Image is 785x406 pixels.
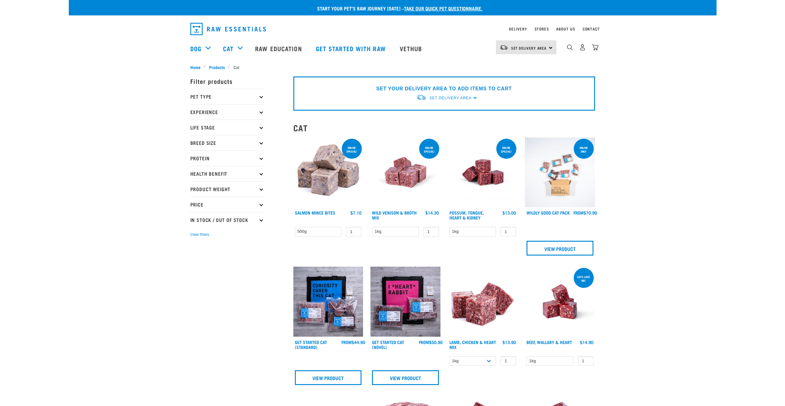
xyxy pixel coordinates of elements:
[496,143,516,156] div: ONLINE SPECIAL!
[573,210,597,215] div: $70.90
[525,137,595,207] img: Cat 0 2sec
[342,143,362,156] div: ONLINE SPECIAL!
[190,89,264,104] p: Pet Type
[295,341,327,348] a: Get Started Cat (Standard)
[249,36,309,61] a: Raw Education
[295,211,335,214] a: Salmon Mince Bites
[346,227,362,236] input: 1
[394,36,430,61] a: Vethub
[419,340,443,345] div: $50.90
[190,64,204,70] a: Home
[404,7,482,10] a: take our quick pet questionnaire.
[502,340,516,345] div: $13.90
[341,340,365,345] div: $44.90
[419,143,439,156] div: ONLINE SPECIAL!
[574,272,594,285] div: Cats love me!
[372,341,404,348] a: Get Started Cat (Novel)
[423,227,439,236] input: 1
[190,197,264,212] p: Price
[310,36,394,61] a: Get started with Raw
[419,341,429,343] span: FROM
[372,370,439,385] a: View Product
[293,123,595,133] h2: Cat
[574,143,594,156] div: ONLINE ONLY
[293,137,363,207] img: 1141 Salmon Mince 01
[190,73,264,89] p: Filter products
[372,211,417,219] a: Wild Venison & Broth Mix
[190,64,595,70] nav: breadcrumbs
[190,23,266,35] img: Raw Essentials Logo
[501,356,516,366] input: 1
[190,64,200,70] span: Home
[567,44,573,50] img: home-icon-1@2x.png
[429,96,471,100] span: Set Delivery Area
[376,85,512,92] p: SET YOUR DELIVERY AREA TO ADD ITEMS TO CART
[341,341,352,343] span: FROM
[350,210,362,215] div: $7.10
[583,28,600,30] a: Contact
[556,28,575,30] a: About Us
[293,267,363,337] img: Assortment Of Raw Essential Products For Cats Including, Blue And Black Tote Bag With "Curiosity ...
[209,64,225,70] span: Products
[448,137,518,207] img: Possum Tongue Heart Kidney 1682
[206,64,228,70] a: Products
[370,137,440,207] img: Vension and heart
[502,210,516,215] div: $13.00
[190,181,264,197] p: Product Weight
[370,267,440,337] img: Assortment Of Raw Essential Products For Cats Including, Pink And Black Tote Bag With "I *Heart* ...
[295,370,362,385] a: View Product
[527,211,570,214] a: Wildly Good Cat Pack
[527,341,572,343] a: Beef, Wallaby & Heart
[190,212,264,228] p: In Stock / Out Of Stock
[69,36,717,61] nav: dropdown navigation
[416,94,426,101] img: van-moving.png
[190,120,264,135] p: Life Stage
[525,267,595,337] img: Raw Essentials 2024 July2572 Beef Wallaby Heart
[579,44,586,51] img: user.png
[190,104,264,120] p: Experience
[500,45,508,50] img: van-moving.png
[578,356,593,366] input: 1
[580,340,593,345] div: $14.90
[190,135,264,150] p: Breed Size
[448,267,518,337] img: 1124 Lamb Chicken Heart Mix 01
[190,150,264,166] p: Protein
[449,211,484,219] a: Possum, Tongue, Heart & Kidney
[449,341,496,348] a: Lamb, Chicken & Heart Mix
[190,232,209,237] button: Clear filters
[511,47,547,49] span: Set Delivery Area
[425,210,439,215] div: $14.30
[223,44,233,53] a: Cat
[592,44,598,51] img: home-icon@2x.png
[509,28,527,30] a: Delivery
[190,166,264,181] p: Health Benefit
[73,5,721,12] p: Start your pet’s raw journey [DATE] –
[185,20,600,38] nav: dropdown navigation
[190,44,201,53] a: Dog
[527,241,593,256] a: View Product
[501,227,516,236] input: 1
[573,211,584,214] span: FROM
[535,28,549,30] a: Stores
